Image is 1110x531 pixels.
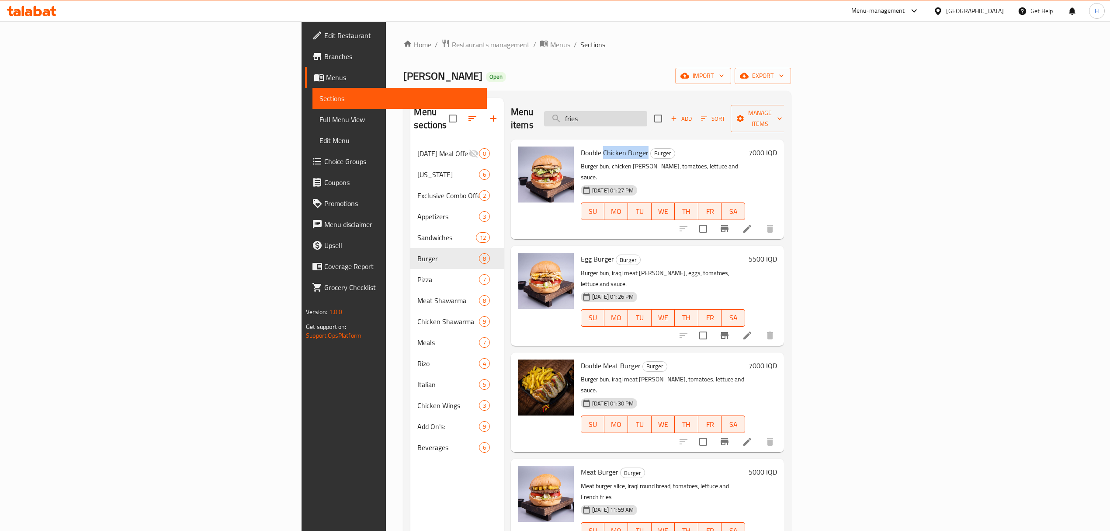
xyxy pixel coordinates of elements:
div: items [479,358,490,369]
button: SU [581,416,604,433]
div: items [479,274,490,285]
button: WE [652,203,675,220]
span: 2 [479,192,489,200]
div: Chicken Wings3 [410,395,504,416]
span: SU [585,205,601,218]
a: Menu disclaimer [305,214,487,235]
nav: breadcrumb [403,39,791,50]
div: items [479,211,490,222]
div: Burger [642,361,667,372]
span: Select section [649,109,667,128]
a: Edit menu item [742,224,753,234]
button: Branch-specific-item [714,218,735,239]
span: 8 [479,255,489,263]
button: SA [721,309,745,327]
button: SU [581,203,604,220]
div: items [476,232,490,243]
span: Branches [324,51,480,62]
div: Meals7 [410,332,504,353]
div: Burger [417,253,479,264]
a: Coverage Report [305,256,487,277]
div: Rizo4 [410,353,504,374]
h6: 5500 IQD [749,253,777,265]
a: Sections [312,88,487,109]
a: Upsell [305,235,487,256]
span: Promotions [324,198,480,209]
div: Italian5 [410,374,504,395]
button: import [675,68,731,84]
div: Burger [616,255,641,265]
span: Sections [319,93,480,104]
li: / [574,39,577,50]
button: Branch-specific-item [714,431,735,452]
span: TU [631,311,648,324]
span: [DATE] 01:27 PM [589,186,637,195]
span: SU [585,311,601,324]
div: Appetizers3 [410,206,504,227]
span: [DATE] Meal Offer [417,148,468,159]
button: Add [667,112,695,126]
span: Sort [701,114,725,124]
span: Sandwiches [417,232,475,243]
a: Support.OpsPlatform [306,330,361,341]
span: TH [678,205,695,218]
span: TH [678,311,695,324]
div: [US_STATE]6 [410,164,504,185]
button: FR [698,309,722,327]
span: 9 [479,423,489,431]
a: Menus [540,39,570,50]
a: Choice Groups [305,151,487,172]
span: FR [702,418,718,431]
span: Double Meat Burger [581,359,641,372]
button: delete [760,431,780,452]
span: Rizo [417,358,479,369]
span: [DATE] 01:26 PM [589,293,637,301]
span: Add On's: [417,421,479,432]
button: FR [698,203,722,220]
span: 5 [479,381,489,389]
a: Edit menu item [742,330,753,341]
h6: 7000 IQD [749,147,777,159]
button: MO [604,416,628,433]
span: Open [486,73,506,80]
span: Sections [580,39,605,50]
nav: Menu sections [410,140,504,461]
span: MO [608,205,624,218]
span: Upsell [324,240,480,251]
div: Burger [620,468,645,478]
a: Full Menu View [312,109,487,130]
span: Coupons [324,177,480,188]
span: Add [669,114,693,124]
span: Burger [651,148,675,158]
span: Pizza [417,274,479,285]
span: Meat Shawarma [417,295,479,306]
span: 12 [476,234,489,242]
span: Edit Menu [319,135,480,146]
div: Chicken Shawarma9 [410,311,504,332]
button: Branch-specific-item [714,325,735,346]
div: items [479,442,490,453]
span: 3 [479,213,489,221]
span: Coverage Report [324,261,480,272]
p: Meat burger slice, Iraqi round bread, tomatoes, lettuce and French fries [581,481,745,503]
span: MO [608,418,624,431]
span: TU [631,205,648,218]
span: Menus [550,39,570,50]
div: Meat Shawarma8 [410,290,504,311]
div: [GEOGRAPHIC_DATA] [946,6,1004,16]
button: Manage items [731,105,789,132]
span: Egg Burger [581,252,614,265]
p: Burger bun, iraqi meat [PERSON_NAME], tomatoes, lettuce and sauce. [581,374,745,396]
span: Burger [621,468,645,478]
div: [DATE] Meal Offer0 [410,143,504,164]
a: Branches [305,46,487,67]
div: Add On's:9 [410,416,504,437]
span: H [1095,6,1099,16]
img: Double Meat Burger [518,360,574,416]
span: Select to update [694,220,712,238]
button: WE [652,416,675,433]
span: Version: [306,306,327,318]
